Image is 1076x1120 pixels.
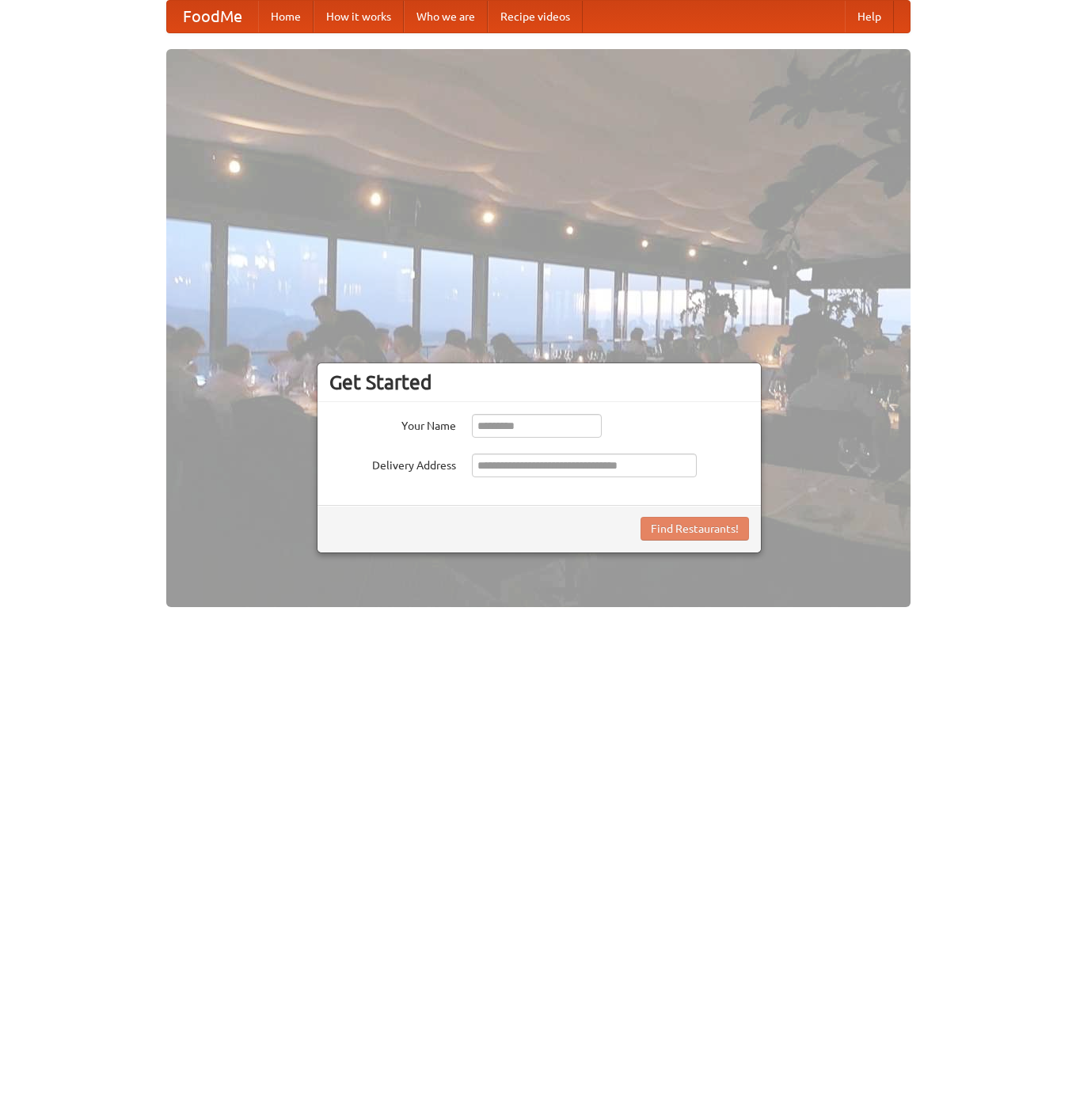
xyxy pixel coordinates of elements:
[329,454,456,473] label: Delivery Address
[258,1,314,32] a: Home
[329,414,456,434] label: Your Name
[329,370,749,394] h3: Get Started
[404,1,488,32] a: Who we are
[167,1,258,32] a: FoodMe
[314,1,404,32] a: How it works
[845,1,894,32] a: Help
[488,1,583,32] a: Recipe videos
[641,517,749,541] button: Find Restaurants!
